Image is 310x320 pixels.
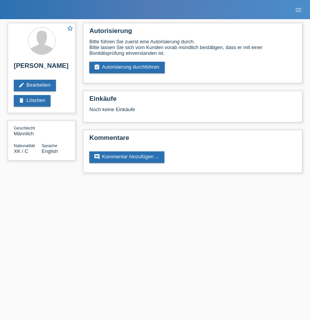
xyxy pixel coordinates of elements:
[89,95,296,107] h2: Einkäufe
[94,154,100,160] i: comment
[42,148,58,154] span: English
[94,64,100,70] i: assignment_turned_in
[89,62,165,73] a: assignment_turned_inAutorisierung durchführen
[89,151,164,163] a: commentKommentar hinzufügen ...
[14,143,35,148] span: Nationalität
[67,25,74,32] i: star_border
[89,134,296,146] h2: Kommentare
[42,143,57,148] span: Sprache
[295,6,302,14] i: menu
[14,62,69,74] h2: [PERSON_NAME]
[14,148,28,154] span: Kosovo / C / 09.06.1995
[18,82,25,88] i: edit
[14,125,42,136] div: Männlich
[14,126,35,130] span: Geschlecht
[14,80,56,91] a: editBearbeiten
[89,107,296,118] div: Noch keine Einkäufe
[89,39,296,56] div: Bitte führen Sie zuerst eine Autorisierung durch. Bitte lassen Sie sich vom Kunden vorab mündlich...
[14,95,51,107] a: deleteLöschen
[18,97,25,103] i: delete
[89,27,296,39] h2: Autorisierung
[67,25,74,33] a: star_border
[291,7,306,12] a: menu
